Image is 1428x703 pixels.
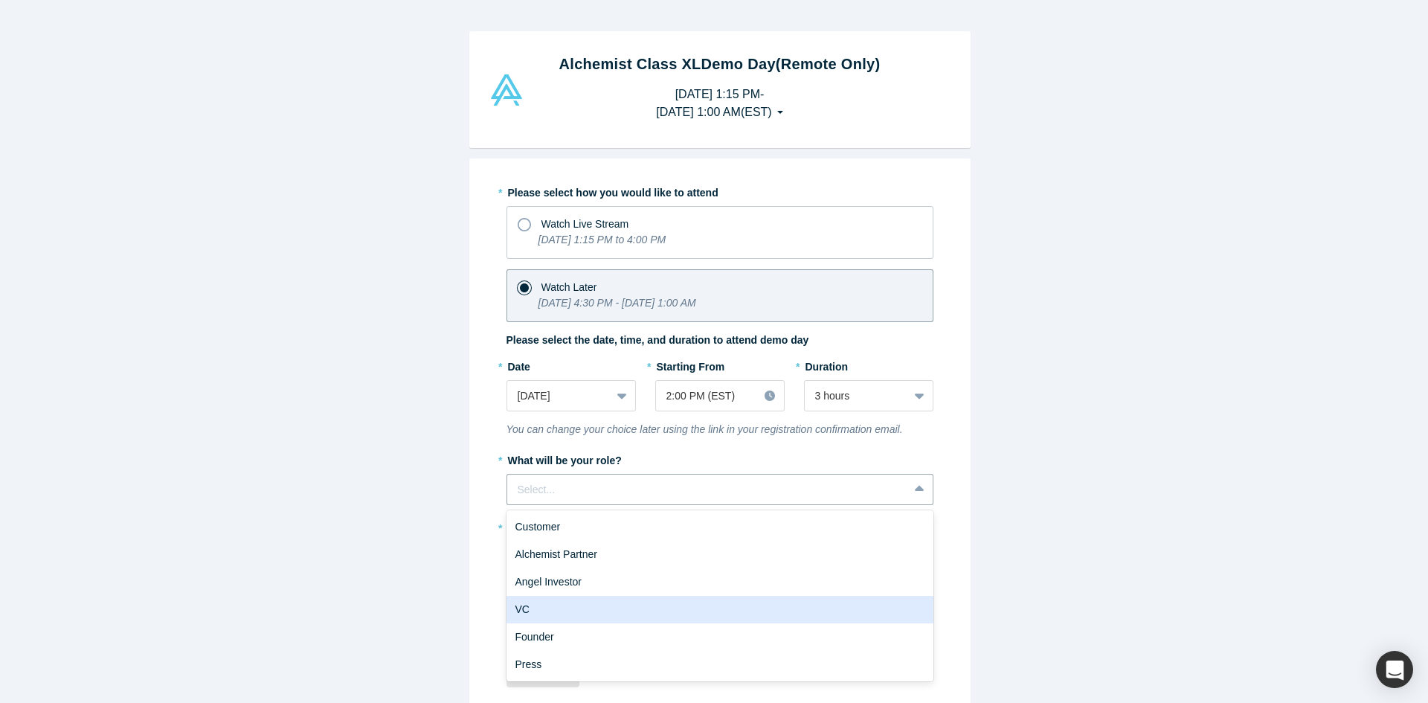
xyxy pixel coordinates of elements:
span: Watch Live Stream [541,218,629,230]
label: Duration [804,354,933,375]
label: Starting From [655,354,725,375]
div: Alchemist Partner [506,541,933,568]
div: Press [506,651,933,678]
label: Date [506,354,636,375]
button: [DATE] 1:15 PM-[DATE] 1:00 AM(EST) [640,80,798,126]
strong: Alchemist Class XL Demo Day (Remote Only) [559,56,881,72]
i: [DATE] 1:15 PM to 4:00 PM [538,234,666,245]
img: Alchemist Vault Logo [489,74,524,106]
i: You can change your choice later using the link in your registration confirmation email. [506,423,903,435]
div: VC [506,596,933,623]
label: Please select the date, time, and duration to attend demo day [506,333,809,348]
div: Angel Investor [506,568,933,596]
label: What will be your role? [506,448,933,469]
div: Founder [506,623,933,651]
span: Watch Later [541,281,597,293]
i: [DATE] 4:30 PM - [DATE] 1:00 AM [538,297,696,309]
div: Customer [506,513,933,541]
label: Please select how you would like to attend [506,180,933,201]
